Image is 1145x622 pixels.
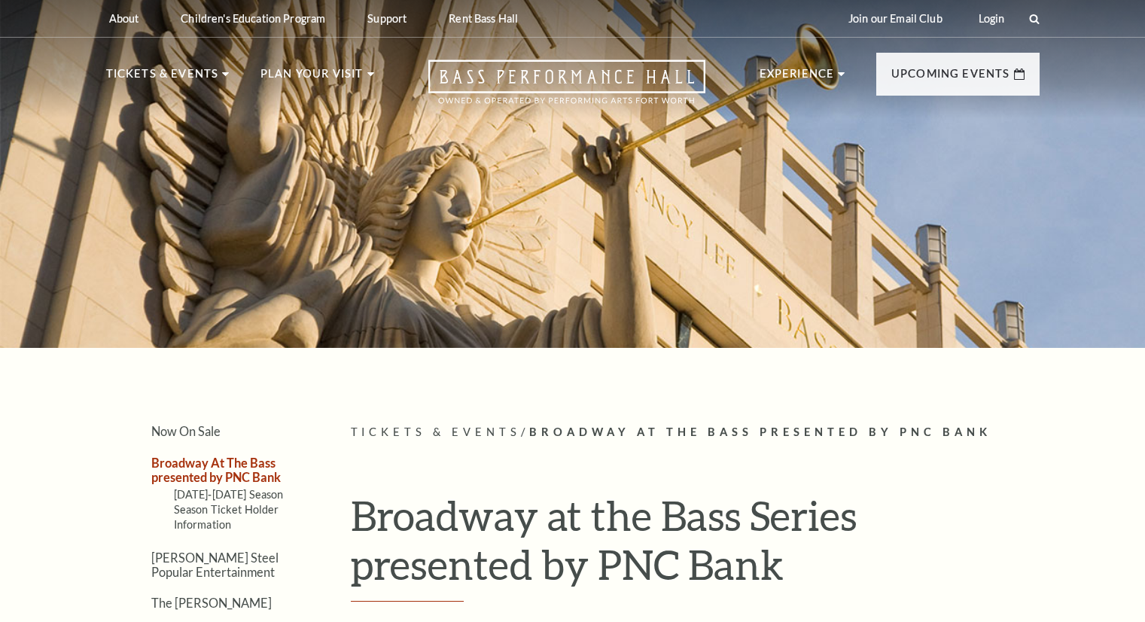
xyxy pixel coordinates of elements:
p: Upcoming Events [891,65,1010,92]
a: The [PERSON_NAME] [151,596,272,610]
a: [DATE]-[DATE] Season [174,488,284,501]
a: Season Ticket Holder Information [174,503,279,531]
p: Plan Your Visit [260,65,364,92]
span: Broadway At The Bass presented by PNC Bank [529,425,991,438]
p: Support [367,12,407,25]
p: / [351,423,1040,442]
p: About [109,12,139,25]
p: Rent Bass Hall [449,12,518,25]
a: Broadway At The Bass presented by PNC Bank [151,456,281,484]
p: Children's Education Program [181,12,325,25]
h1: Broadway at the Bass Series presented by PNC Bank [351,491,1040,602]
a: [PERSON_NAME] Steel Popular Entertainment [151,550,279,579]
span: Tickets & Events [351,425,522,438]
a: Now On Sale [151,424,221,438]
p: Tickets & Events [106,65,219,92]
p: Experience [760,65,835,92]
